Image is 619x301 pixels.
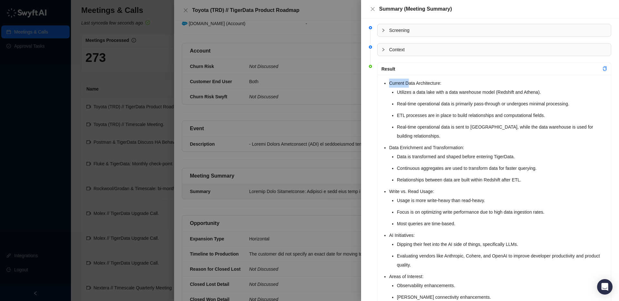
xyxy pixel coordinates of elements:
[389,27,607,34] span: Screening
[389,231,607,269] li: AI Initiatives:
[381,28,385,32] span: collapsed
[378,44,611,56] div: Context
[381,65,603,73] div: Result
[397,111,607,120] li: ETL processes are in place to build relationships and computational fields.
[389,46,607,53] span: Context
[397,99,607,108] li: Real-time operational data is primarily pass-through or undergoes minimal processing.
[369,5,377,13] button: Close
[597,279,613,295] div: Open Intercom Messenger
[397,175,607,184] li: Relationships between data are built within Redshift after ETL.
[397,196,607,205] li: Usage is more write-heavy than read-heavy.
[397,122,607,141] li: Real-time operational data is sent to [GEOGRAPHIC_DATA], while the data warehouse is used for bui...
[397,240,607,249] li: Dipping their feet into the AI side of things, specifically LLMs.
[379,5,611,13] div: Summary (Meeting Summary)
[389,143,607,184] li: Data Enrichment and Transformation:
[378,24,611,36] div: Screening
[397,208,607,217] li: Focus is on optimizing write performance due to high data ingestion rates.
[397,251,607,269] li: Evaluating vendors like Anthropic, Cohere, and OpenAI to improve developer productivity and produ...
[603,66,607,71] span: copy
[397,152,607,161] li: Data is transformed and shaped before entering TigerData.
[370,6,375,12] span: close
[397,281,607,290] li: Observability enhancements.
[389,79,607,141] li: Current Data Architecture:
[397,88,607,97] li: Utilizes a data lake with a data warehouse model (Redshift and Athena).
[389,187,607,228] li: Write vs. Read Usage:
[397,219,607,228] li: Most queries are time-based.
[397,164,607,173] li: Continuous aggregates are used to transform data for faster querying.
[381,48,385,52] span: collapsed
